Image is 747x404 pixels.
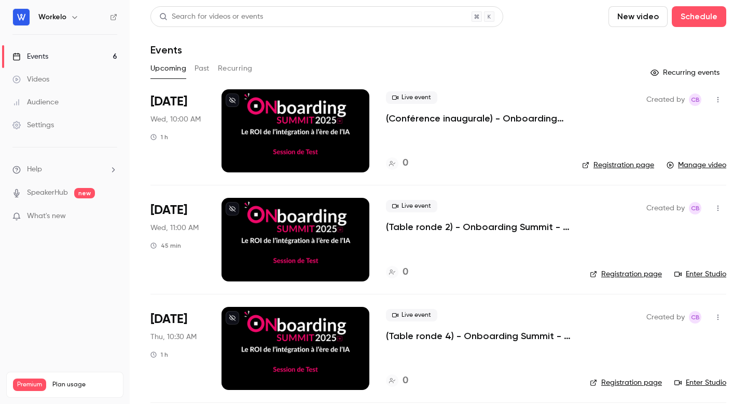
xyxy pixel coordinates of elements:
[386,156,408,170] a: 0
[27,187,68,198] a: SpeakerHub
[386,374,408,388] a: 0
[150,311,187,328] span: [DATE]
[590,378,662,388] a: Registration page
[195,60,210,77] button: Past
[691,311,700,324] span: CB
[386,200,437,212] span: Live event
[150,351,168,359] div: 1 h
[667,160,726,170] a: Manage video
[150,60,186,77] button: Upcoming
[403,374,408,388] h4: 0
[646,202,685,214] span: Created by
[150,44,182,56] h1: Events
[386,221,573,233] a: (Table ronde 2) - Onboarding Summit - Préparation de l'échange
[74,188,95,198] span: new
[590,269,662,279] a: Registration page
[608,6,668,27] button: New video
[403,156,408,170] h4: 0
[13,379,46,391] span: Premium
[150,202,187,219] span: [DATE]
[150,93,187,110] span: [DATE]
[646,64,726,81] button: Recurring events
[582,160,654,170] a: Registration page
[691,93,700,106] span: CB
[403,265,408,279] h4: 0
[386,265,408,279] a: 0
[38,12,66,22] h6: Workelo
[689,311,701,324] span: Chloé B
[150,89,205,172] div: Oct 1 Wed, 10:00 AM (Europe/Paris)
[12,97,59,107] div: Audience
[150,307,205,390] div: Oct 2 Thu, 10:30 AM (Europe/Paris)
[13,9,30,25] img: Workelo
[386,309,437,321] span: Live event
[159,11,263,22] div: Search for videos or events
[52,381,117,389] span: Plan usage
[386,91,437,104] span: Live event
[646,93,685,106] span: Created by
[150,133,168,141] div: 1 h
[691,202,700,214] span: CB
[689,202,701,214] span: Chloé B
[150,198,205,281] div: Oct 1 Wed, 11:00 AM (Europe/Paris)
[27,164,42,175] span: Help
[150,241,181,250] div: 45 min
[386,330,573,342] a: (Table ronde 4) - Onboarding Summit - Préparation de l'échange
[150,114,201,125] span: Wed, 10:00 AM
[150,332,197,342] span: Thu, 10:30 AM
[674,269,726,279] a: Enter Studio
[689,93,701,106] span: Chloé B
[12,51,48,62] div: Events
[674,378,726,388] a: Enter Studio
[150,223,199,233] span: Wed, 11:00 AM
[12,164,117,175] li: help-dropdown-opener
[672,6,726,27] button: Schedule
[12,120,54,130] div: Settings
[218,60,253,77] button: Recurring
[646,311,685,324] span: Created by
[27,211,66,222] span: What's new
[12,74,49,85] div: Videos
[386,112,565,125] a: (Conférence inaugurale) - Onboarding Summit - Préparation de l'échange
